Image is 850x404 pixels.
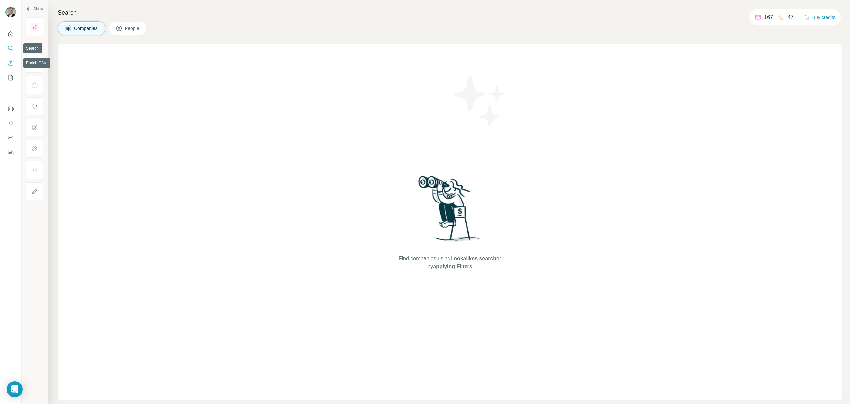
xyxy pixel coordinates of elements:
[21,4,48,14] button: Show
[5,132,16,144] button: Dashboard
[5,57,16,69] button: Enrich CSV
[5,28,16,40] button: Quick start
[5,42,16,54] button: Search
[764,13,773,21] p: 167
[5,146,16,158] button: Feedback
[58,8,842,17] h4: Search
[450,256,496,261] span: Lookalikes search
[415,174,484,248] img: Surfe Illustration - Woman searching with binoculars
[74,25,98,32] span: Companies
[7,381,23,397] div: Open Intercom Messenger
[5,117,16,129] button: Use Surfe API
[125,25,140,32] span: People
[433,264,472,269] span: applying Filters
[5,103,16,115] button: Use Surfe on LinkedIn
[450,71,510,131] img: Surfe Illustration - Stars
[397,255,503,271] span: Find companies using or by
[788,13,794,21] p: 47
[5,72,16,84] button: My lists
[805,13,835,22] button: Buy credits
[5,7,16,17] img: Avatar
